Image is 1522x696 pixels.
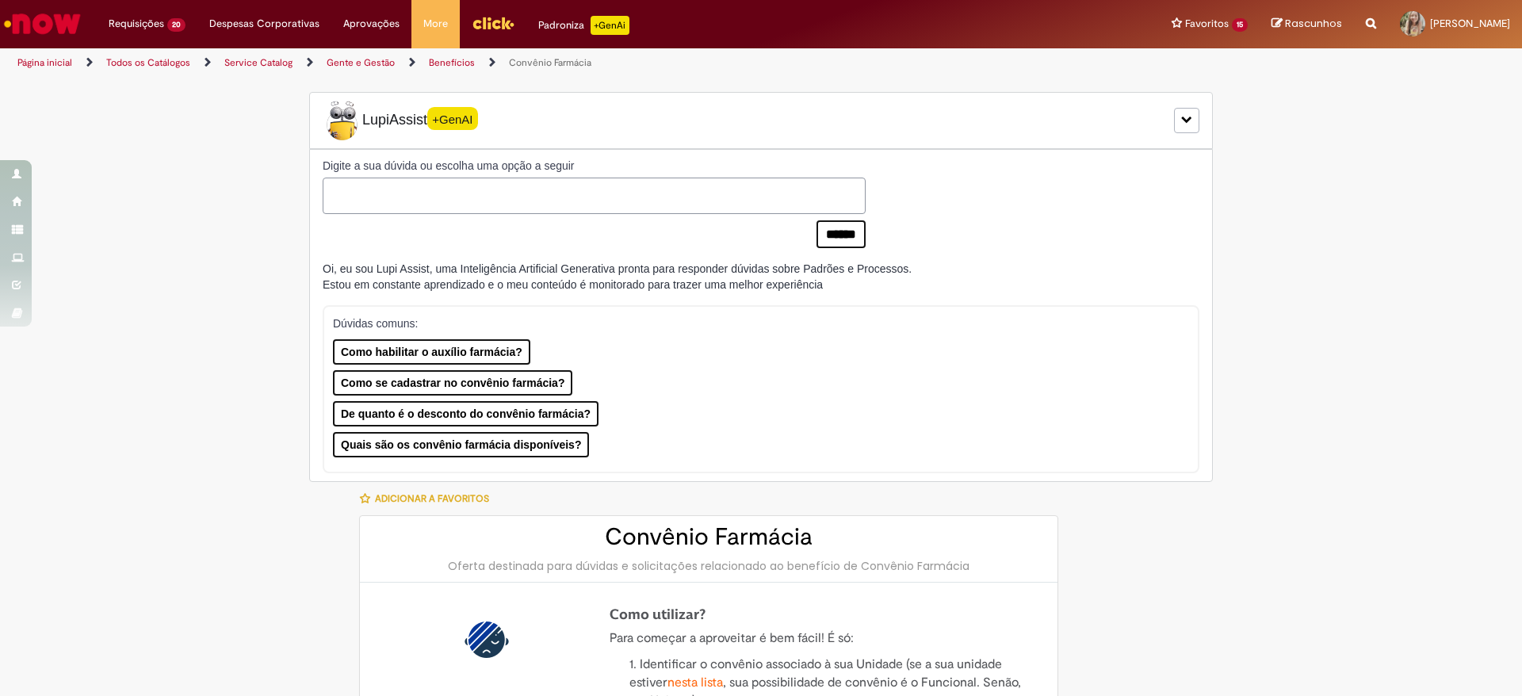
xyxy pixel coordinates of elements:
span: +GenAI [427,107,478,130]
a: Todos os Catálogos [106,56,190,69]
img: click_logo_yellow_360x200.png [472,11,514,35]
label: Digite a sua dúvida ou escolha uma opção a seguir [323,158,866,174]
span: Rascunhos [1285,16,1342,31]
p: +GenAi [591,16,629,35]
div: LupiLupiAssist+GenAI [309,92,1213,149]
a: Gente e Gestão [327,56,395,69]
span: 20 [167,18,185,32]
button: Como habilitar o auxílio farmácia? [333,339,530,365]
img: Convênio Farmácia [461,614,512,665]
button: Como se cadastrar no convênio farmácia? [333,370,572,396]
a: Convênio Farmácia [509,56,591,69]
span: Requisições [109,16,164,32]
img: ServiceNow [2,8,83,40]
div: Oferta destinada para dúvidas e solicitações relacionado ao benefício de Convênio Farmácia [376,558,1042,574]
span: Adicionar a Favoritos [375,492,489,505]
span: Aprovações [343,16,400,32]
span: 15 [1232,18,1248,32]
button: Quais são os convênio farmácia disponíveis? [333,432,589,457]
span: Despesas Corporativas [209,16,319,32]
button: Adicionar a Favoritos [359,482,498,515]
span: LupiAssist [323,101,478,140]
button: De quanto é o desconto do convênio farmácia? [333,401,598,426]
p: Dúvidas comuns: [333,315,1168,331]
div: Padroniza [538,16,629,35]
span: [PERSON_NAME] [1430,17,1510,30]
span: More [423,16,448,32]
a: Service Catalog [224,56,293,69]
a: nesta lista [667,675,723,690]
p: Para começar a aproveitar é bem fácil! É só: [610,629,1030,648]
h2: Convênio Farmácia [376,524,1042,550]
img: Lupi [323,101,362,140]
a: Rascunhos [1272,17,1342,32]
h4: Como utilizar? [610,606,1030,622]
a: Página inicial [17,56,72,69]
span: Favoritos [1185,16,1229,32]
div: Oi, eu sou Lupi Assist, uma Inteligência Artificial Generativa pronta para responder dúvidas sobr... [323,261,912,293]
a: Benefícios [429,56,475,69]
ul: Trilhas de página [12,48,1003,78]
